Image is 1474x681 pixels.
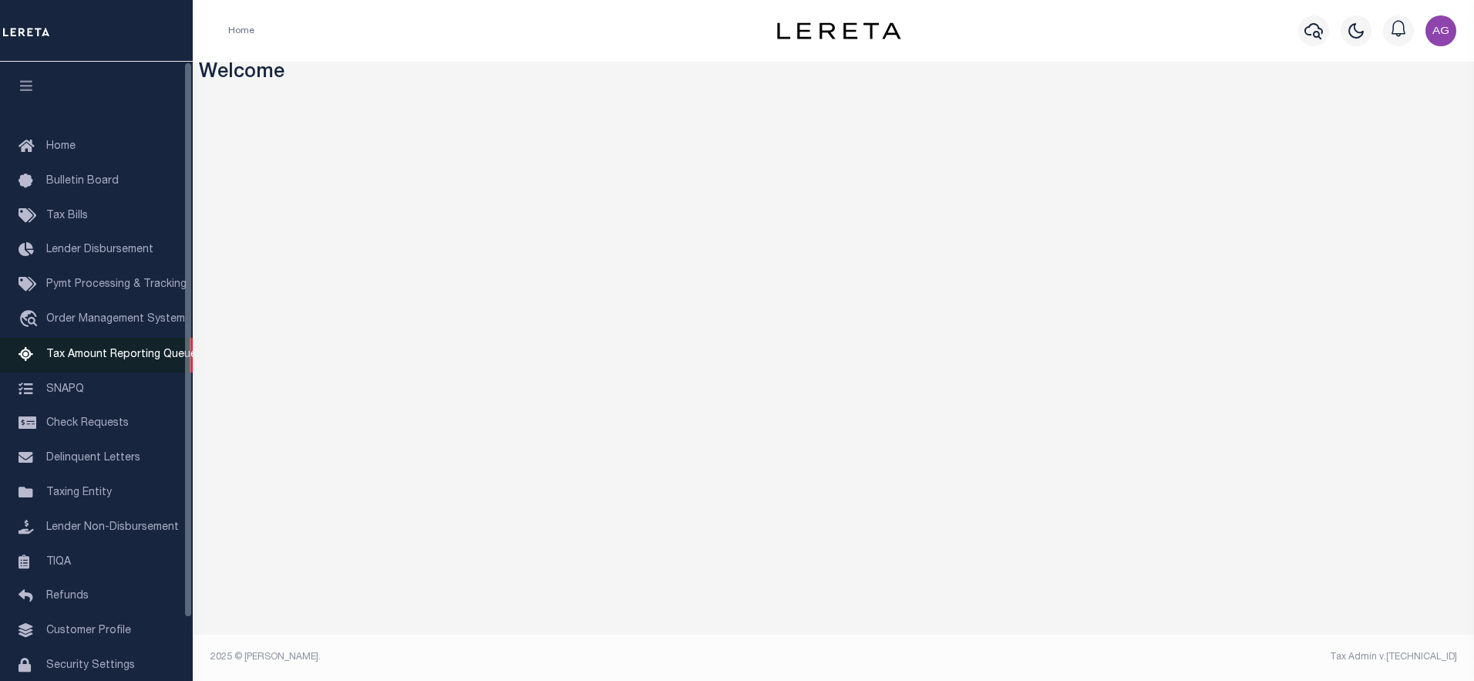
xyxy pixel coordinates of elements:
span: Tax Bills [46,211,88,221]
span: Home [46,141,76,152]
span: Lender Non-Disbursement [46,522,179,533]
img: logo-dark.svg [777,22,900,39]
span: SNAPQ [46,383,84,394]
div: 2025 © [PERSON_NAME]. [199,650,834,664]
span: Pymt Processing & Tracking [46,279,187,290]
span: Delinquent Letters [46,453,140,464]
span: Tax Amount Reporting Queue [46,349,197,360]
li: Home [228,24,254,38]
img: svg+xml;base64,PHN2ZyB4bWxucz0iaHR0cDovL3d3dy53My5vcmcvMjAwMC9zdmciIHBvaW50ZXItZXZlbnRzPSJub25lIi... [1425,15,1456,46]
span: Security Settings [46,660,135,671]
span: Bulletin Board [46,176,119,187]
i: travel_explore [19,310,43,330]
span: Lender Disbursement [46,244,153,255]
span: Check Requests [46,418,129,429]
div: Tax Admin v.[TECHNICAL_ID] [845,650,1457,664]
span: TIQA [46,556,71,567]
span: Customer Profile [46,625,131,636]
span: Refunds [46,591,89,602]
span: Order Management System [46,314,185,325]
span: Taxing Entity [46,487,112,498]
h3: Welcome [199,62,1469,86]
